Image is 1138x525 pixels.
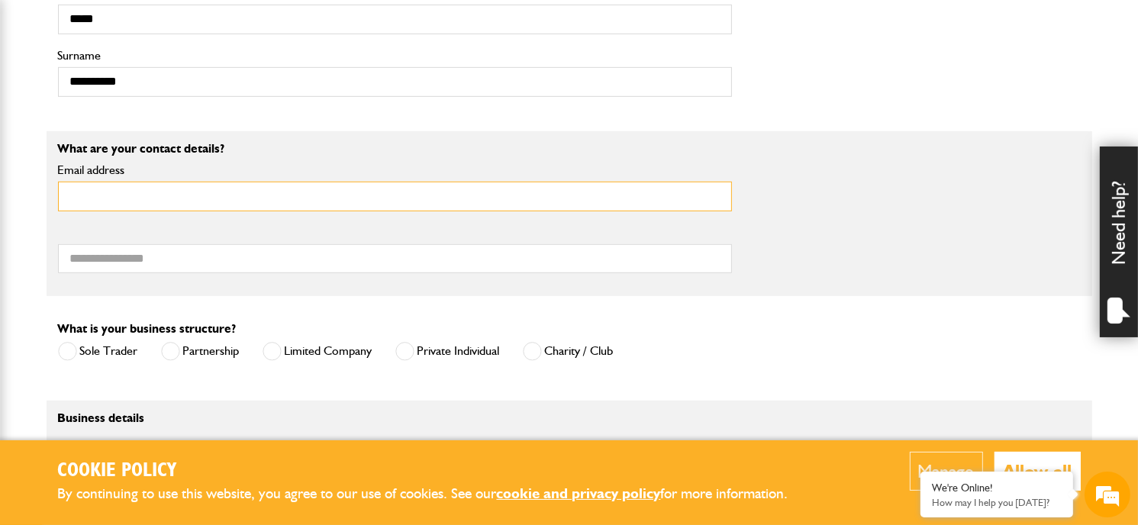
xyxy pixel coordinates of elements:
label: Sole Trader [58,342,138,361]
label: What is your business structure? [58,323,237,335]
img: d_20077148190_company_1631870298795_20077148190 [26,85,64,106]
a: cookie and privacy policy [497,485,661,502]
label: Private Individual [395,342,500,361]
input: Enter your last name [20,141,279,175]
button: Manage [910,452,983,491]
input: Enter your email address [20,186,279,220]
h2: Cookie Policy [58,459,814,483]
input: Enter your phone number [20,231,279,265]
label: Charity / Club [523,342,614,361]
label: Partnership [161,342,240,361]
div: Chat with us now [79,85,256,105]
p: Business details [58,412,732,424]
div: We're Online! [932,482,1062,494]
em: Start Chat [208,411,277,431]
p: What are your contact details? [58,143,732,155]
textarea: Type your message and hit 'Enter' [20,276,279,398]
button: Allow all [995,452,1081,491]
p: By continuing to use this website, you agree to our use of cookies. See our for more information. [58,482,814,506]
div: Need help? [1100,147,1138,337]
label: Surname [58,50,732,62]
label: Limited Company [263,342,372,361]
div: Minimize live chat window [250,8,287,44]
p: How may I help you today? [932,497,1062,508]
label: Email address [58,164,732,176]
